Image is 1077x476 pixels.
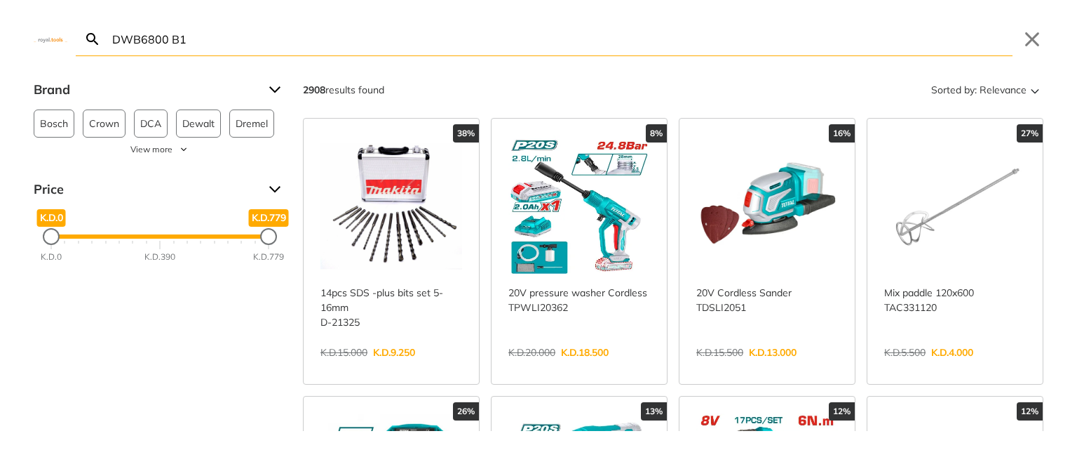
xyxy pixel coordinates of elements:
span: Brand [34,79,258,101]
button: Bosch [34,110,74,138]
div: Minimum Price [43,228,60,245]
div: 27% [1017,124,1043,143]
span: Crown [89,110,119,137]
span: Bosch [40,110,68,137]
img: Close [34,36,67,42]
div: K.D.779 [253,251,284,263]
div: 8% [646,124,667,143]
span: Price [34,178,258,201]
div: K.D.390 [144,251,175,263]
div: Maximum Price [260,228,277,245]
div: 38% [453,124,479,143]
div: 16% [829,124,855,143]
span: Dremel [236,110,268,137]
div: K.D.0 [41,251,62,263]
button: DCA [134,110,168,138]
span: Relevance [980,79,1027,101]
button: Sorted by:Relevance Sort [928,79,1043,101]
span: Dewalt [182,110,215,137]
strong: 2908 [303,84,325,96]
svg: Sort [1027,81,1043,98]
button: Dremel [229,110,274,138]
button: Close [1021,28,1043,51]
span: DCA [140,110,161,137]
span: View more [130,143,172,156]
input: Search… [109,22,1012,55]
button: View more [34,143,286,156]
button: Dewalt [176,110,221,138]
div: results found [303,79,384,101]
div: 26% [453,402,479,421]
button: Crown [83,110,126,138]
div: 12% [1017,402,1043,421]
div: 12% [829,402,855,421]
div: 13% [641,402,667,421]
svg: Search [84,31,101,48]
